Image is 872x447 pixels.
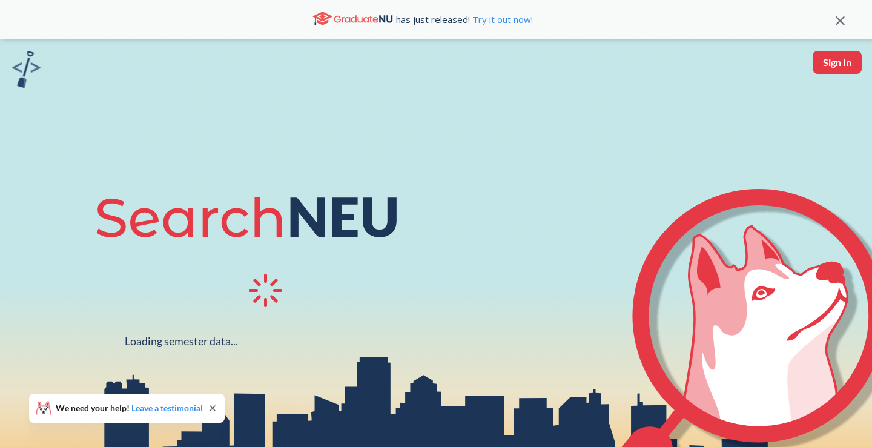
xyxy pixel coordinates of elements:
a: Try it out now! [470,13,533,25]
div: Loading semester data... [125,334,238,348]
a: Leave a testimonial [131,403,203,413]
a: sandbox logo [12,51,41,91]
img: sandbox logo [12,51,41,88]
span: We need your help! [56,404,203,412]
span: has just released! [396,13,533,26]
button: Sign In [813,51,862,74]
